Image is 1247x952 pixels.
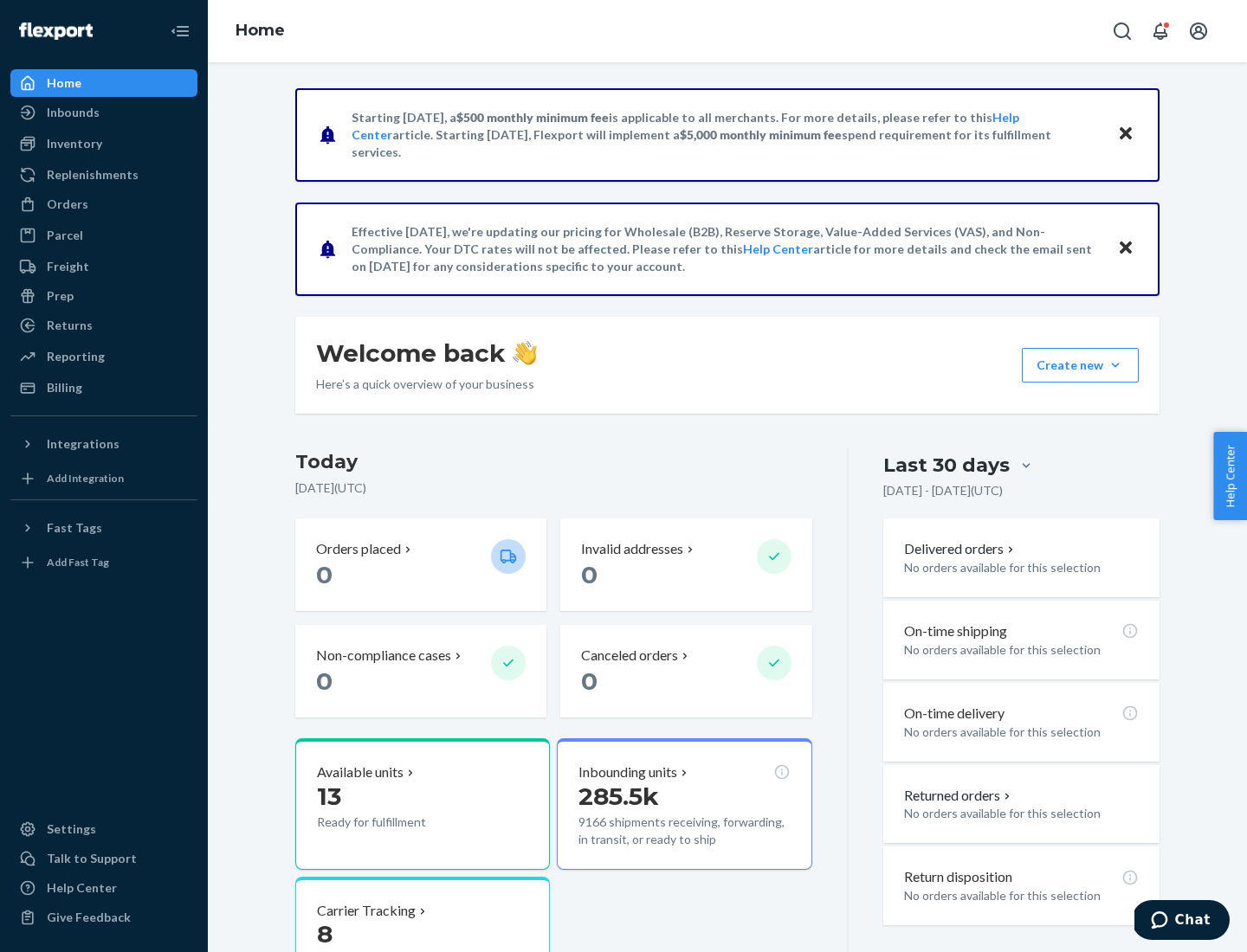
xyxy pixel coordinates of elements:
p: Starting [DATE], a is applicable to all merchants. For more details, please refer to this article... [352,109,1101,161]
div: Add Integration [47,471,124,486]
h3: Today [295,448,812,476]
div: Home [47,74,81,92]
span: 0 [581,560,598,589]
div: Prep [47,287,74,305]
button: Non-compliance cases 0 [295,625,546,717]
a: Orders [10,190,197,218]
button: Invalid addresses 0 [560,518,811,611]
div: Last 30 days [883,452,1010,479]
a: Inbounds [10,99,197,126]
a: Home [236,21,285,40]
a: Help Center [743,241,813,256]
div: Inventory [47,135,102,152]
span: 13 [317,782,341,811]
p: Return disposition [904,867,1012,887]
span: 285.5k [578,782,659,811]
p: 9166 shipments receiving, forwarding, in transit, or ready to ship [578,814,790,848]
button: Close Navigation [163,14,197,48]
a: Replenishments [10,161,197,189]
button: Fast Tags [10,514,197,542]
p: Inbounding units [578,762,677,782]
p: Invalid addresses [581,539,683,559]
p: No orders available for this selection [904,641,1139,659]
img: hand-wave emoji [513,341,537,365]
p: [DATE] - [DATE] ( UTC ) [883,482,1003,499]
h1: Welcome back [316,338,537,369]
span: 0 [316,666,333,696]
button: Close [1115,122,1137,147]
a: Parcel [10,222,197,249]
a: Help Center [10,874,197,902]
div: Integrations [47,435,120,453]
a: Inventory [10,130,197,158]
button: Open account menu [1181,14,1216,48]
p: [DATE] ( UTC ) [295,479,812,497]
a: Add Integration [10,465,197,492]
p: Effective [DATE], we're updating our pricing for Wholesale (B2B), Reserve Storage, Value-Added Se... [352,223,1101,275]
div: Returns [47,317,93,334]
button: Orders placed 0 [295,518,546,611]
a: Add Fast Tag [10,549,197,576]
button: Returned orders [904,786,1014,806]
div: Settings [47,820,96,838]
div: Inbounds [47,104,100,121]
p: Here’s a quick overview of your business [316,376,537,393]
span: 0 [581,666,598,696]
p: Available units [317,762,404,782]
button: Create new [1022,348,1139,383]
a: Prep [10,282,197,310]
button: Delivered orders [904,539,1018,559]
div: Reporting [47,348,105,365]
iframe: Opens a widget where you can chat to one of our agents [1134,900,1230,943]
p: Canceled orders [581,646,678,666]
div: Talk to Support [47,850,137,867]
div: Fast Tags [47,519,102,537]
button: Inbounding units285.5k9166 shipments receiving, forwarding, in transit, or ready to ship [557,738,811,870]
button: Talk to Support [10,845,197,872]
p: No orders available for this selection [904,887,1139,904]
button: Close [1115,236,1137,261]
p: Orders placed [316,539,401,559]
button: Available units13Ready for fulfillment [295,738,550,870]
img: Flexport logo [19,23,93,40]
button: Help Center [1213,432,1247,520]
button: Give Feedback [10,904,197,931]
button: Integrations [10,430,197,458]
a: Freight [10,253,197,280]
span: $5,000 monthly minimum fee [680,127,842,142]
a: Settings [10,815,197,843]
a: Billing [10,374,197,402]
button: Open notifications [1143,14,1178,48]
p: On-time shipping [904,621,1007,641]
a: Home [10,69,197,97]
button: Canceled orders 0 [560,625,811,717]
div: Add Fast Tag [47,555,109,569]
p: No orders available for this selection [904,559,1139,576]
p: Non-compliance cases [316,646,451,666]
p: No orders available for this selection [904,805,1139,822]
span: $500 monthly minimum fee [456,110,609,125]
div: Give Feedback [47,909,131,926]
p: Carrier Tracking [317,901,416,921]
ol: breadcrumbs [222,6,299,56]
div: Orders [47,196,88,213]
p: On-time delivery [904,704,1005,724]
p: Ready for fulfillment [317,814,477,831]
div: Parcel [47,227,83,244]
p: No orders available for this selection [904,724,1139,741]
div: Help Center [47,879,117,897]
span: 0 [316,560,333,589]
div: Billing [47,379,82,396]
div: Freight [47,258,89,275]
a: Reporting [10,343,197,370]
a: Returns [10,312,197,339]
span: 8 [317,919,333,949]
button: Open Search Box [1105,14,1140,48]
div: Replenishments [47,166,139,183]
